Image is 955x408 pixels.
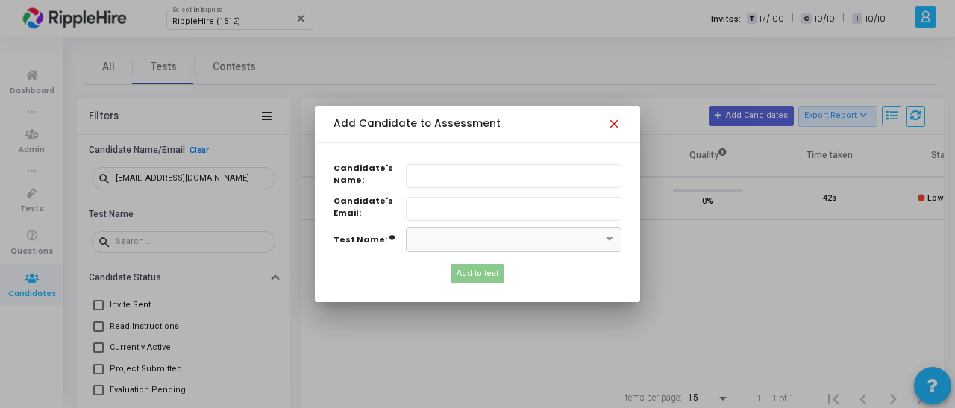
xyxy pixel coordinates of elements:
span: Add to test [457,268,498,280]
h5: Add Candidate to Assessment [334,118,501,131]
label: Candidate's Email: [334,195,405,219]
mat-icon: close [607,117,625,135]
label: Test Name: [334,233,387,246]
label: Candidate's Name: [334,162,405,186]
button: Add to test [451,264,504,283]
